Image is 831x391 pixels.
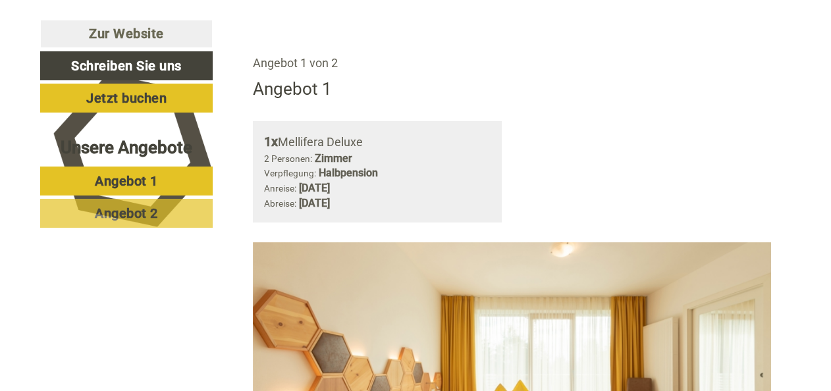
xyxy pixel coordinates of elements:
span: Angebot 2 [95,205,158,221]
small: 2 Personen: [264,153,312,164]
a: Jetzt buchen [40,84,213,113]
span: Angebot 1 von 2 [253,56,338,70]
span: Angebot 1 [95,173,158,189]
div: Angebot 1 [253,77,332,101]
div: Unsere Angebote [40,136,213,160]
button: Senden [432,341,519,370]
div: [DATE] [236,10,283,32]
b: Zimmer [315,152,352,165]
small: Abreise: [264,198,296,209]
b: Halbpension [319,167,378,179]
b: 1x [264,134,278,149]
div: Guten Tag, wie können wir Ihnen helfen? [10,36,213,76]
div: APIPURA hotel rinner [20,38,207,49]
small: Anreise: [264,183,296,194]
div: Mellifera Deluxe [264,132,491,151]
b: [DATE] [299,197,330,209]
small: 07:46 [20,64,207,73]
a: Zur Website [40,20,213,48]
b: [DATE] [299,182,330,194]
small: Verpflegung: [264,168,316,178]
a: Schreiben Sie uns [40,51,213,80]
